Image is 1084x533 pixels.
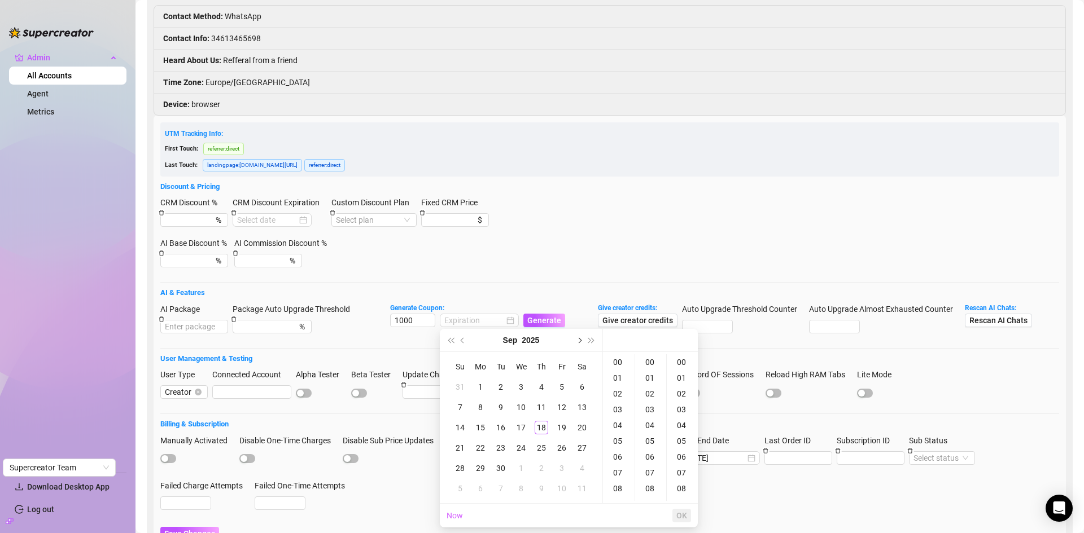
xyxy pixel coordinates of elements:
[419,210,425,215] span: delete
[669,465,696,481] div: 07
[637,354,665,370] div: 00
[494,441,508,455] div: 23
[470,458,491,478] td: 2025-09-29
[160,454,176,463] button: Manually Activated
[669,481,696,496] div: 08
[27,49,107,67] span: Admin
[494,461,508,475] div: 30
[552,397,572,417] td: 2025-09-12
[809,303,960,315] label: Auto Upgrade Almost Exhausted Counter
[27,107,54,116] a: Metrics
[474,461,487,475] div: 29
[669,354,696,370] div: 00
[160,181,1059,192] h5: Discount & Pricing
[494,380,508,394] div: 2
[160,479,250,492] label: Failed Charge Attempts
[857,368,899,381] label: Lite Mode
[535,482,548,495] div: 9
[511,397,531,417] td: 2025-09-10
[605,386,632,402] div: 02
[531,397,552,417] td: 2025-09-11
[531,478,552,499] td: 2025-10-09
[331,196,417,209] label: Custom Discount Plan
[669,402,696,417] div: 03
[160,287,1059,298] h5: AI & Features
[296,389,312,398] button: Alpha Tester
[203,159,302,171] span: landingpage : [DOMAIN_NAME][URL]
[511,356,531,377] th: We
[9,27,94,38] img: logo-BBDzfeDw.svg
[154,72,1065,94] li: Europe/[GEOGRAPHIC_DATA]
[403,368,466,381] label: Update Channel
[450,397,470,417] td: 2025-09-07
[351,368,398,381] label: Beta Tester
[154,28,1065,50] li: 34613465698
[239,454,255,463] button: Disable One-Time Charges
[514,380,528,394] div: 3
[231,316,237,322] span: delete
[237,320,297,333] input: Package Auto Upgrade Threshold
[233,303,357,315] label: Package Auto Upgrade Threshold
[491,478,511,499] td: 2025-10-07
[255,479,352,492] label: Failed One-Time Attempts
[552,417,572,438] td: 2025-09-19
[527,316,561,325] span: Generate
[470,356,491,377] th: Mo
[598,314,677,327] button: Give creator credits
[605,354,632,370] div: 00
[160,303,207,315] label: AI Package
[453,380,467,394] div: 31
[685,452,745,464] input: Trial End Date
[552,478,572,499] td: 2025-10-10
[969,316,1028,325] span: Rescan AI Chats
[575,461,589,475] div: 4
[535,380,548,394] div: 4
[575,421,589,434] div: 20
[837,434,897,447] label: Subscription ID
[605,465,632,481] div: 07
[474,400,487,414] div: 8
[231,210,237,215] span: delete
[669,417,696,433] div: 04
[159,210,164,215] span: delete
[522,329,539,351] button: Choose a year
[572,417,592,438] td: 2025-09-20
[572,397,592,417] td: 2025-09-13
[637,449,665,465] div: 06
[212,368,289,381] label: Connected Account
[165,214,213,226] input: CRM Discount %
[343,434,441,447] label: Disable Sub Price Updates
[531,458,552,478] td: 2025-10-02
[857,389,873,398] button: Lite Mode
[605,370,632,386] div: 01
[535,441,548,455] div: 25
[511,478,531,499] td: 2025-10-08
[503,329,518,351] button: Choose a month
[669,496,696,512] div: 09
[535,421,548,434] div: 18
[474,441,487,455] div: 22
[15,53,24,62] span: crown
[474,380,487,394] div: 1
[909,434,955,447] label: Sub Status
[470,438,491,458] td: 2025-09-22
[511,438,531,458] td: 2025-09-24
[234,237,334,249] label: AI Commission Discount %
[494,400,508,414] div: 9
[161,497,211,509] input: Failed Charge Attempts
[572,458,592,478] td: 2025-10-04
[450,458,470,478] td: 2025-09-28
[765,452,832,464] input: Last Order ID
[15,482,24,491] span: download
[401,382,406,387] span: delete
[907,448,913,453] span: delete
[572,478,592,499] td: 2025-10-11
[491,397,511,417] td: 2025-09-09
[470,478,491,499] td: 2025-10-06
[585,329,598,351] button: Next year (Control + right)
[555,441,569,455] div: 26
[474,421,487,434] div: 15
[239,434,338,447] label: Disable One-Time Charges
[160,320,228,333] input: AI Package
[637,465,665,481] div: 07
